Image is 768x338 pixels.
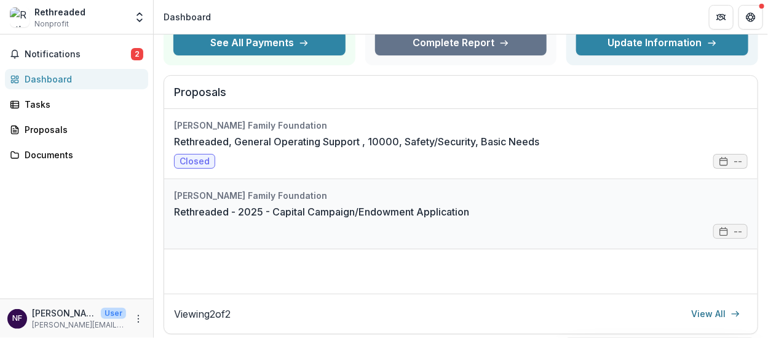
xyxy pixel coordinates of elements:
div: Nikki Tubig Foiles [12,315,22,323]
button: More [131,312,146,326]
span: Nonprofit [34,18,69,30]
a: Rethreaded, General Operating Support , 10000, Safety/Security, Basic Needs [174,134,539,149]
button: Partners [709,5,734,30]
div: Tasks [25,98,138,111]
p: User [101,308,126,319]
p: Viewing 2 of 2 [174,307,231,321]
div: Dashboard [25,73,138,86]
span: Notifications [25,49,131,60]
button: Get Help [738,5,763,30]
nav: breadcrumb [159,8,216,26]
button: See All Payments [173,31,346,55]
p: [PERSON_NAME][EMAIL_ADDRESS][DOMAIN_NAME] [32,320,126,331]
a: View All [684,304,748,324]
a: Dashboard [5,69,148,89]
span: 2 [131,48,143,60]
button: Open entity switcher [131,5,148,30]
a: Complete Report [375,31,547,55]
a: Update Information [576,31,748,55]
div: Documents [25,148,138,161]
div: Proposals [25,123,138,136]
a: Tasks [5,94,148,115]
a: Rethreaded - 2025 - Capital Campaign/Endowment Application [174,204,469,219]
a: Proposals [5,119,148,140]
h2: Proposals [174,86,748,109]
div: Dashboard [164,10,211,23]
button: Notifications2 [5,44,148,64]
div: Rethreaded [34,6,85,18]
p: [PERSON_NAME] [PERSON_NAME] [32,307,96,320]
img: Rethreaded [10,7,30,27]
a: Documents [5,145,148,165]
